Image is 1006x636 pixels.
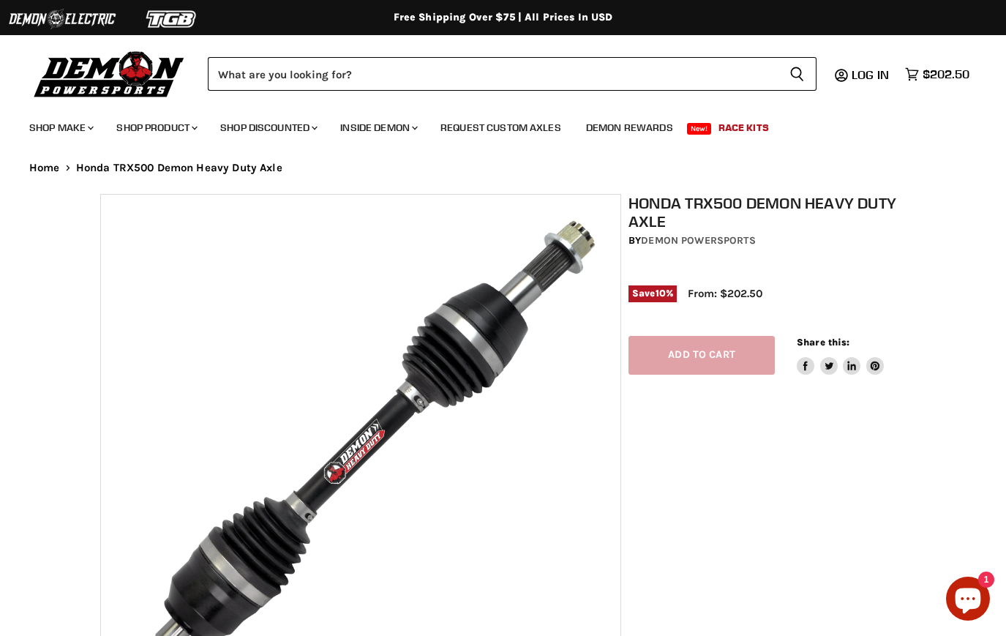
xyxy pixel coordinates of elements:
[656,288,666,299] span: 10
[688,287,762,300] span: From: $202.50
[76,162,282,174] span: Honda TRX500 Demon Heavy Duty Axle
[575,113,684,143] a: Demon Rewards
[208,57,778,91] input: Search
[797,337,849,348] span: Share this:
[797,336,884,375] aside: Share this:
[29,48,189,100] img: Demon Powersports
[117,5,227,33] img: TGB Logo 2
[852,67,889,82] span: Log in
[329,113,427,143] a: Inside Demon
[7,5,117,33] img: Demon Electric Logo 2
[628,194,913,231] h1: Honda TRX500 Demon Heavy Duty Axle
[923,67,969,81] span: $202.50
[429,113,572,143] a: Request Custom Axles
[628,233,913,249] div: by
[628,285,677,302] span: Save %
[845,68,898,81] a: Log in
[105,113,206,143] a: Shop Product
[898,64,977,85] a: $202.50
[29,162,60,174] a: Home
[778,57,817,91] button: Search
[18,113,102,143] a: Shop Make
[687,123,712,135] span: New!
[707,113,780,143] a: Race Kits
[18,107,966,143] ul: Main menu
[208,57,817,91] form: Product
[942,577,994,624] inbox-online-store-chat: Shopify online store chat
[641,234,755,247] a: Demon Powersports
[209,113,326,143] a: Shop Discounted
